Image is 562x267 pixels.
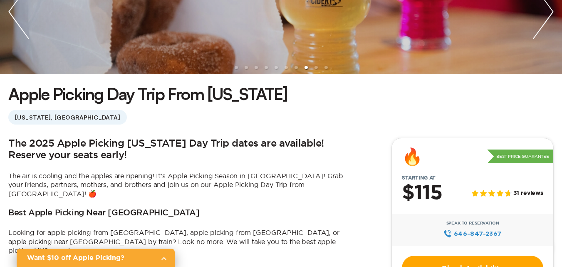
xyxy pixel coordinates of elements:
h2: The 2025 Apple Picking [US_STATE] Day Trip dates are available! Reserve your seats early! [8,138,354,162]
li: slide item 7 [295,66,298,69]
li: slide item 2 [245,66,248,69]
h3: Best Apple Picking Near [GEOGRAPHIC_DATA] [8,208,200,218]
li: slide item 3 [255,66,258,69]
li: slide item 1 [235,66,238,69]
p: Best Price Guarantee [487,150,553,164]
a: Want $10 off Apple Picking? [17,249,175,267]
h2: Want $10 off Apple Picking? [27,253,154,263]
span: 31 reviews [513,190,543,197]
h1: Apple Picking Day Trip From [US_STATE] [8,82,287,105]
span: [US_STATE], [GEOGRAPHIC_DATA] [8,110,127,125]
span: Starting at [392,175,446,181]
span: Speak to Reservation [446,221,499,226]
li: slide item 9 [314,66,318,69]
li: slide item 5 [275,66,278,69]
h2: $115 [402,182,442,204]
li: slide item 10 [324,66,328,69]
li: slide item 4 [265,66,268,69]
span: 646‍-847‍-2367 [454,229,502,238]
li: slide item 8 [305,66,308,69]
a: 646‍-847‍-2367 [443,229,501,238]
div: 🔥 [402,148,423,165]
li: slide item 6 [285,66,288,69]
p: Looking for apple picking from [GEOGRAPHIC_DATA], apple picking from [GEOGRAPHIC_DATA], or apple ... [8,228,354,255]
p: The air is cooling and the apples are ripening! It’s Apple Picking Season in [GEOGRAPHIC_DATA]! G... [8,172,354,199]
